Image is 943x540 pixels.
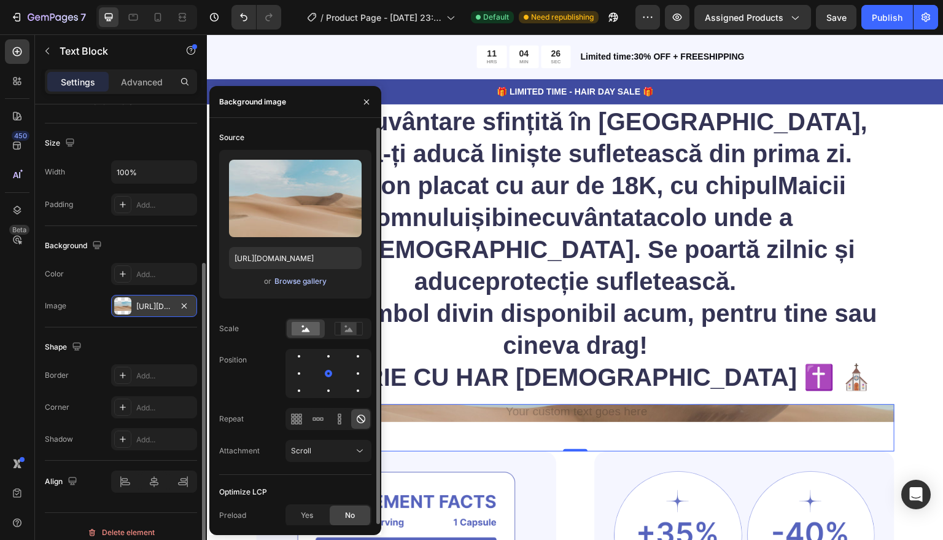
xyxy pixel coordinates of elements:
div: Color [45,268,64,280]
img: preview-image [229,160,362,237]
button: Assigned Products [694,5,811,29]
button: 7 [5,5,91,29]
div: Corner [45,402,69,413]
button: Browse gallery [274,275,327,288]
div: Size [45,135,77,152]
strong: protecție [278,233,382,260]
div: Add... [136,370,194,382]
div: Border [45,370,69,381]
div: Scale [219,323,239,334]
div: Attachment [219,445,260,456]
div: Padding [45,199,73,210]
p: 7 [80,10,86,25]
div: Background [45,238,104,254]
div: Undo/Redo [231,5,281,29]
div: Add... [136,402,194,413]
span: Save [826,12,847,23]
input: Auto [112,161,196,183]
div: Rich Text Editor. Editing area: main [49,370,688,388]
strong: 💥 Un simbol divin disponibil acum, pentru tine sau cineva drag! [66,265,670,324]
div: Position [219,354,247,366]
div: Delete element [87,525,155,540]
p: Advanced [121,76,163,88]
span: Need republishing [531,12,594,23]
span: or [264,274,271,289]
div: Beta [9,225,29,235]
div: Shadow [45,434,73,445]
span: Default [483,12,509,23]
div: Optimize LCP [219,487,267,498]
div: Publish [872,11,902,24]
div: 450 [12,131,29,141]
div: Preload [219,510,246,521]
p: Settings [61,76,95,88]
button: Save [816,5,856,29]
div: [URL][DOMAIN_NAME] [136,301,172,312]
span: No [345,510,355,521]
strong: placat cu aur de 18K [211,138,449,165]
span: Assigned Products [705,11,783,24]
p: Text Block [60,44,164,58]
span: Product Page - [DATE] 23:10:25 [326,11,441,24]
strong: [DEMOGRAPHIC_DATA] [146,202,427,229]
div: Add... [136,269,194,280]
div: Add... [136,434,194,445]
div: Add... [136,200,194,211]
div: Repeat [219,413,244,425]
strong: BIJUTERIE CU HAR [DEMOGRAPHIC_DATA] ✝️ ⛪️ [71,329,665,356]
span: Yes [301,510,313,521]
div: Shape [45,339,84,356]
div: Text Block [64,353,106,364]
iframe: Design area [207,34,943,540]
button: Publish [861,5,913,29]
div: Source [219,132,244,143]
span: / [320,11,324,24]
button: Scroll [285,440,371,462]
div: Background image [219,96,286,108]
strong: binecuvântat [284,170,436,197]
span: Scroll [291,446,311,455]
div: Image [45,300,66,311]
strong: sufletească [389,233,522,260]
div: Open Intercom Messenger [901,480,931,509]
div: Align [45,474,80,490]
input: https://example.com/image.jpg [229,247,362,269]
div: Width [45,166,65,178]
div: Browse gallery [274,276,327,287]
